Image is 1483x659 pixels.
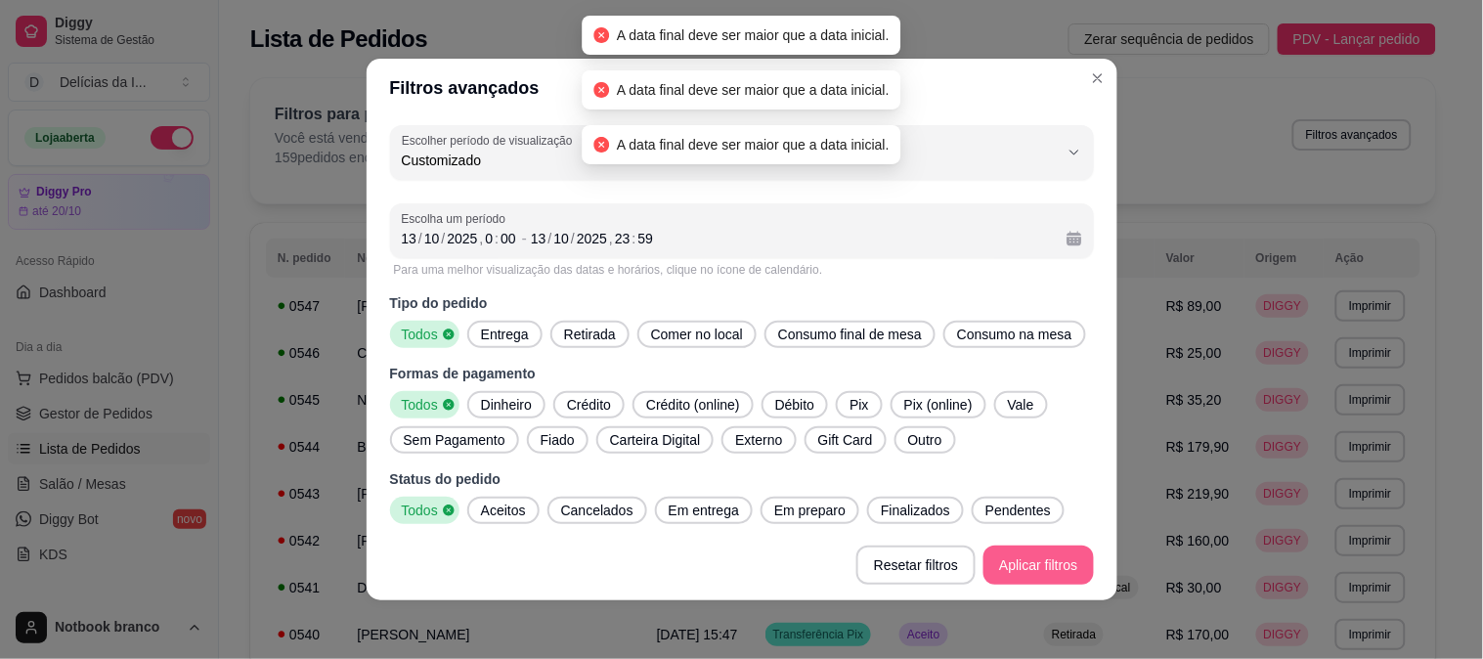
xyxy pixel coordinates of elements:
span: A data final deve ser maior que a data inicial. [617,137,890,153]
button: Gift Card [805,426,887,454]
span: A data final deve ser maior que a data inicial. [617,27,890,43]
div: dia, Data inicial, [400,229,419,248]
span: Em entrega [661,501,747,520]
button: Em entrega [655,497,753,524]
button: Externo [721,426,796,454]
button: Em preparo [761,497,859,524]
span: Outro [900,430,950,450]
span: Crédito (online) [638,395,748,415]
p: Status do pedido [390,469,1094,489]
button: Consumo na mesa [943,321,1086,348]
button: Débito [762,391,828,418]
button: Escolher período de visualizaçãoCustomizado [390,125,1094,180]
div: minuto, Data final, [636,229,656,248]
button: Fiado [527,426,589,454]
button: Aceitos [467,497,540,524]
span: Débito [767,395,822,415]
span: Sem Pagamento [396,430,513,450]
span: Todos [394,501,442,520]
span: Pix (online) [896,395,981,415]
button: Consumo final de mesa [764,321,936,348]
span: Entrega [473,325,537,344]
button: Pix (online) [891,391,986,418]
span: Escolha um período [402,211,1082,227]
span: Em preparo [766,501,853,520]
div: , [478,229,486,248]
button: Vale [994,391,1048,418]
span: Vale [1000,395,1042,415]
div: Data final [531,227,1050,250]
div: / [546,229,554,248]
div: ano, Data final, [575,229,609,248]
span: Pix [842,395,876,415]
span: Comer no local [643,325,751,344]
button: Crédito [553,391,625,418]
div: , [607,229,615,248]
button: Todos [390,497,459,524]
span: Carteira Digital [602,430,709,450]
span: Finalizados [873,501,958,520]
button: Crédito (online) [632,391,754,418]
button: Close [1082,63,1113,94]
span: close-circle [593,137,609,153]
div: : [493,229,501,248]
span: Retirada [556,325,624,344]
span: Cancelados [553,501,641,520]
span: Customizado [402,151,1059,170]
button: Finalizados [867,497,964,524]
div: / [416,229,424,248]
div: Data inicial [402,227,518,250]
button: Aplicar filtros [983,546,1093,585]
span: A data final deve ser maior que a data inicial. [617,82,890,98]
span: Consumo final de mesa [770,325,930,344]
div: hora, Data final, [613,229,632,248]
p: Tipo do pedido [390,293,1094,313]
div: hora, Data inicial, [483,229,495,248]
span: Crédito [559,395,619,415]
div: mês, Data inicial, [422,229,442,248]
div: mês, Data final, [552,229,572,248]
span: close-circle [593,82,609,98]
button: Todos [390,391,459,418]
span: Todos [394,325,442,344]
div: / [569,229,577,248]
button: Sem Pagamento [390,426,519,454]
button: Outro [894,426,956,454]
button: Pix [836,391,882,418]
button: Cancelados [547,497,647,524]
span: Externo [727,430,790,450]
div: minuto, Data inicial, [499,229,518,248]
div: : [631,229,638,248]
header: Filtros avançados [367,59,1117,117]
button: Calendário [1059,223,1090,254]
button: Comer no local [637,321,757,348]
div: / [440,229,448,248]
p: Formas de pagamento [390,364,1094,383]
button: Resetar filtros [856,546,976,585]
span: Pendentes [978,501,1059,520]
button: Todos [390,321,459,348]
span: close-circle [593,27,609,43]
span: Fiado [533,430,583,450]
button: Dinheiro [467,391,545,418]
button: Pendentes [972,497,1065,524]
button: Entrega [467,321,543,348]
span: Aceitos [473,501,534,520]
button: Retirada [550,321,630,348]
span: Gift Card [810,430,881,450]
div: ano, Data inicial, [445,229,479,248]
span: Consumo na mesa [949,325,1080,344]
span: - [522,227,527,250]
div: Para uma melhor visualização das datas e horários, clique no ícone de calendário. [394,262,1090,278]
span: Dinheiro [473,395,540,415]
label: Escolher período de visualização [402,132,579,149]
button: Carteira Digital [596,426,715,454]
div: dia, Data final, [529,229,548,248]
span: Todos [394,395,442,415]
